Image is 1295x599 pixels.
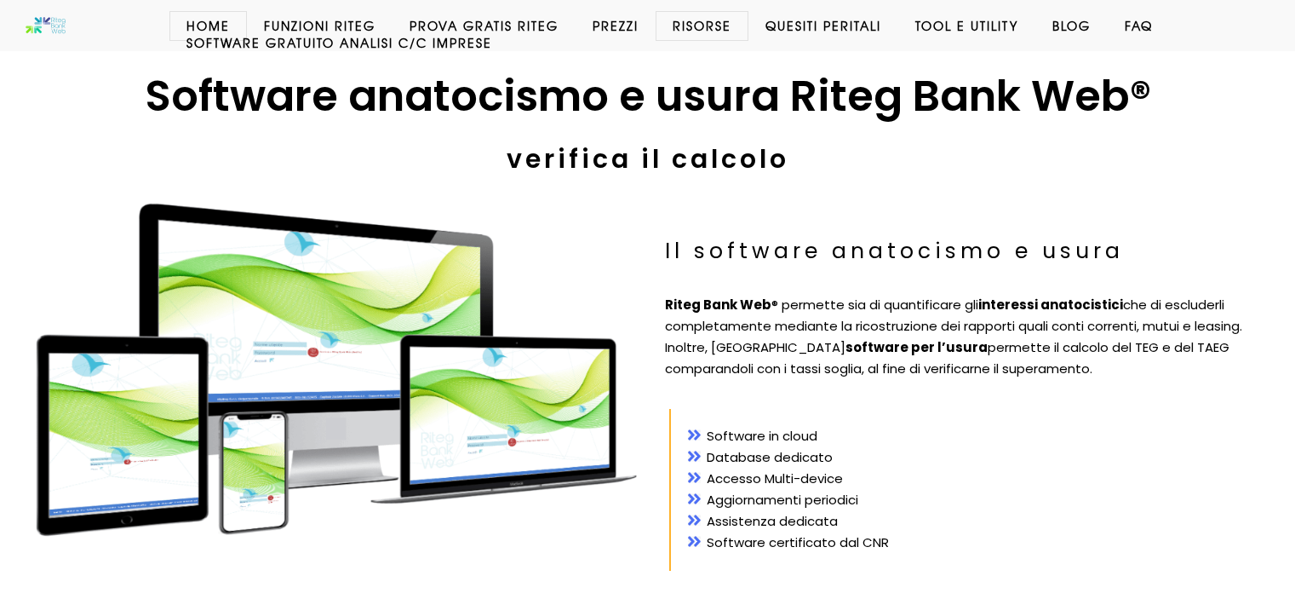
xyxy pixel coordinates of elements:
[665,295,1287,380] p: ® permette sia di quantificare gli che di escluderli completamente mediante la ricostruzione dei ...
[978,296,1123,314] strong: interessi anatocistici
[656,17,748,34] a: Risorse
[576,17,656,34] a: Prezzi
[845,338,988,356] strong: software per l’usura
[688,469,1266,490] li: Accesso Multi-device
[748,17,898,34] a: Quesiti Peritali
[17,68,1278,124] h1: Software anatocismo e usura Riteg Bank Web®
[26,17,66,34] img: Software anatocismo e usura bancaria
[247,17,393,34] a: Funzioni Riteg
[688,533,1266,554] li: Software certificato dal CNR
[688,511,1266,533] li: Assistenza dedicata
[1108,17,1170,34] a: Faq
[17,136,1278,182] h2: verifica il calcolo
[169,17,247,34] a: Home
[898,17,1035,34] a: Tool e Utility
[665,296,771,314] strong: Riteg Bank Web
[393,17,576,34] a: Prova Gratis Riteg
[688,490,1266,511] li: Aggiornamenti periodici
[688,447,1266,469] li: Database dedicato
[665,233,1287,269] h3: Il software anatocismo e usura
[34,199,639,541] img: Il software anatocismo Riteg Bank Web, calcolo e verifica di conto corrente, mutuo e leasing
[169,34,509,51] a: Software GRATUITO analisi c/c imprese
[688,426,1266,447] li: Software in cloud
[1035,17,1108,34] a: Blog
